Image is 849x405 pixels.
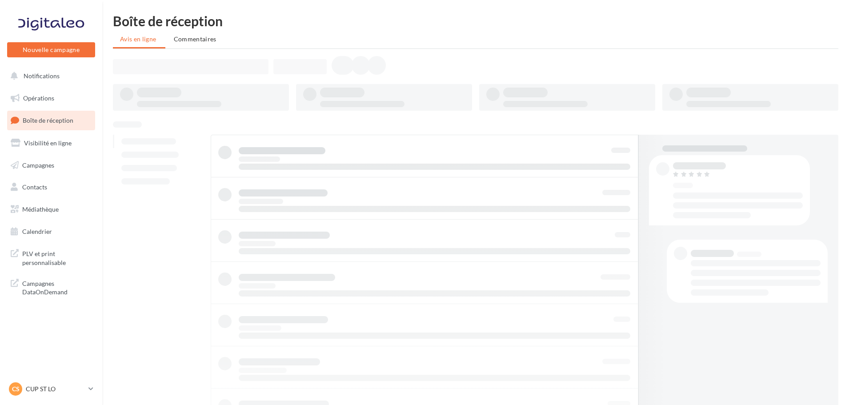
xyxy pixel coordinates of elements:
[26,385,85,393] p: CUP ST LO
[22,248,92,267] span: PLV et print personnalisable
[12,385,20,393] span: CS
[5,156,97,175] a: Campagnes
[5,134,97,152] a: Visibilité en ligne
[5,200,97,219] a: Médiathèque
[7,381,95,397] a: CS CUP ST LO
[22,205,59,213] span: Médiathèque
[5,178,97,196] a: Contacts
[5,244,97,270] a: PLV et print personnalisable
[24,72,60,80] span: Notifications
[24,139,72,147] span: Visibilité en ligne
[23,116,73,124] span: Boîte de réception
[5,222,97,241] a: Calendrier
[23,94,54,102] span: Opérations
[5,274,97,300] a: Campagnes DataOnDemand
[174,35,216,43] span: Commentaires
[22,161,54,168] span: Campagnes
[5,89,97,108] a: Opérations
[22,277,92,297] span: Campagnes DataOnDemand
[22,183,47,191] span: Contacts
[5,111,97,130] a: Boîte de réception
[7,42,95,57] button: Nouvelle campagne
[22,228,52,235] span: Calendrier
[113,14,838,28] div: Boîte de réception
[5,67,93,85] button: Notifications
